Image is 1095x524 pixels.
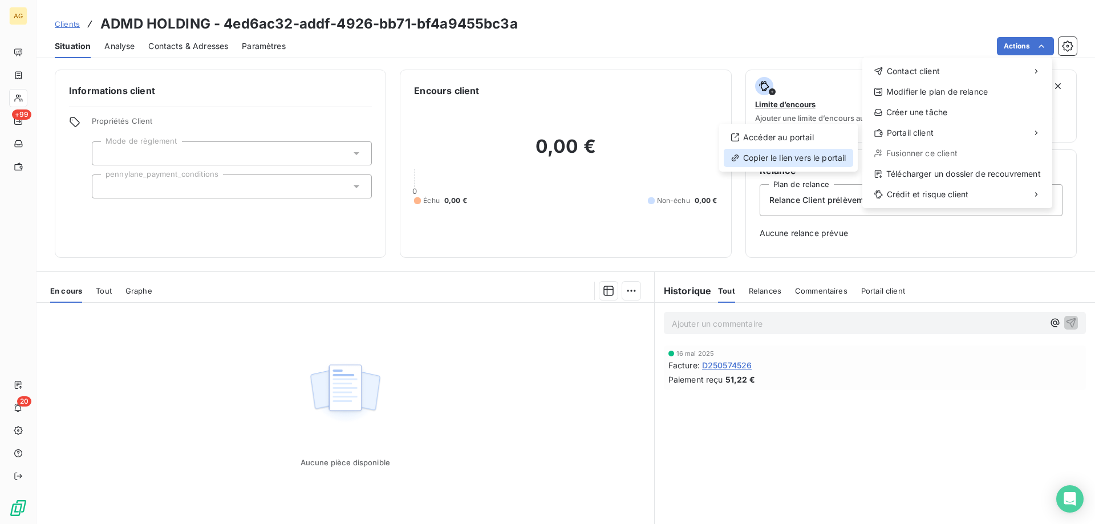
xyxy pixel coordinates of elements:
[724,128,853,147] div: Accéder au portail
[724,149,853,167] div: Copier le lien vers le portail
[867,165,1048,183] div: Télécharger un dossier de recouvrement
[887,127,934,139] span: Portail client
[867,103,1048,121] div: Créer une tâche
[862,58,1052,208] div: Actions
[867,144,1048,163] div: Fusionner ce client
[887,189,968,200] span: Crédit et risque client
[867,83,1048,101] div: Modifier le plan de relance
[887,66,940,77] span: Contact client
